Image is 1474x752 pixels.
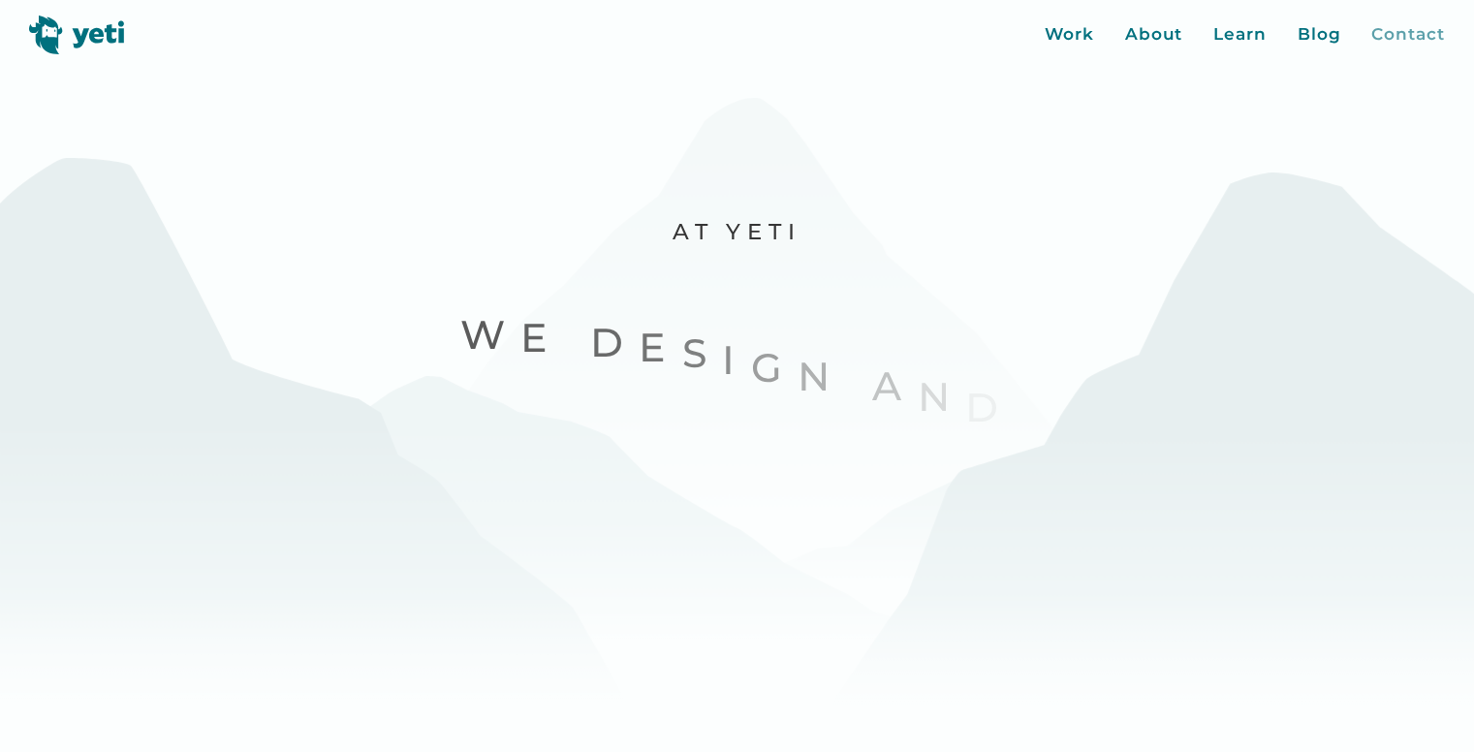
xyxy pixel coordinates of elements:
a: Work [1045,22,1094,47]
a: Contact [1371,22,1444,47]
a: About [1125,22,1183,47]
img: Yeti logo [29,16,125,54]
a: Blog [1298,22,1341,47]
a: Learn [1213,22,1267,47]
p: At Yeti [374,218,1099,247]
